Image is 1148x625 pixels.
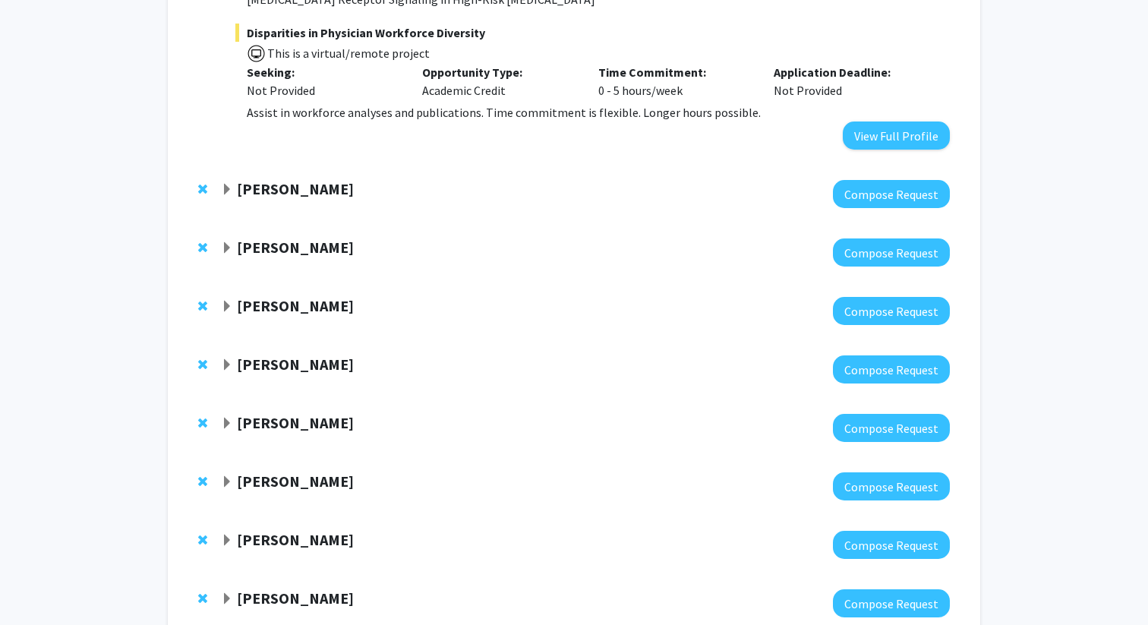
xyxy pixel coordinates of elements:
div: Assist in workforce analyses and publications. Time commitment is flexible. Longer hours possible. [247,103,950,122]
span: Expand Jeffrey Tornheim Bookmark [221,242,233,254]
p: Application Deadline: [774,63,927,81]
button: Compose Request to Jean Kim [833,297,950,325]
span: Remove Gregory Kirk from bookmarks [198,534,207,546]
span: Expand Casey Lurtz Bookmark [221,184,233,196]
span: Expand Shinuo Weng Bookmark [221,593,233,605]
span: Remove Jeffrey Tornheim from bookmarks [198,241,207,254]
span: Expand Robert Stevens Bookmark [221,359,233,371]
strong: [PERSON_NAME] [237,238,354,257]
button: Compose Request to Alistair Kent [833,414,950,442]
button: Compose Request to Casey Lurtz [833,180,950,208]
div: 0 - 5 hours/week [587,63,763,99]
span: Remove Raj Mukherjee from bookmarks [198,475,207,488]
iframe: Chat [11,557,65,614]
strong: [PERSON_NAME] [237,355,354,374]
strong: [PERSON_NAME] [237,296,354,315]
span: Remove Alistair Kent from bookmarks [198,417,207,429]
div: Not Provided [247,81,400,99]
button: Compose Request to Jeffrey Tornheim [833,238,950,267]
span: Remove Casey Lurtz from bookmarks [198,183,207,195]
strong: [PERSON_NAME] [237,589,354,608]
span: Expand Jean Kim Bookmark [221,301,233,313]
button: Compose Request to Gregory Kirk [833,531,950,559]
strong: [PERSON_NAME] [237,179,354,198]
span: Remove Shinuo Weng from bookmarks [198,592,207,604]
button: Compose Request to Raj Mukherjee [833,472,950,500]
span: Expand Gregory Kirk Bookmark [221,535,233,547]
strong: [PERSON_NAME] [237,472,354,491]
span: Disparities in Physician Workforce Diversity [235,24,950,42]
span: This is a virtual/remote project [266,46,430,61]
div: Academic Credit [411,63,587,99]
p: Opportunity Type: [422,63,576,81]
button: Compose Request to Robert Stevens [833,355,950,384]
span: Remove Robert Stevens from bookmarks [198,358,207,371]
strong: [PERSON_NAME] [237,530,354,549]
span: Expand Raj Mukherjee Bookmark [221,476,233,488]
span: Expand Alistair Kent Bookmark [221,418,233,430]
button: View Full Profile [843,122,950,150]
strong: [PERSON_NAME] [237,413,354,432]
p: Time Commitment: [598,63,752,81]
span: Remove Jean Kim from bookmarks [198,300,207,312]
div: Not Provided [762,63,938,99]
p: Seeking: [247,63,400,81]
button: Compose Request to Shinuo Weng [833,589,950,617]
